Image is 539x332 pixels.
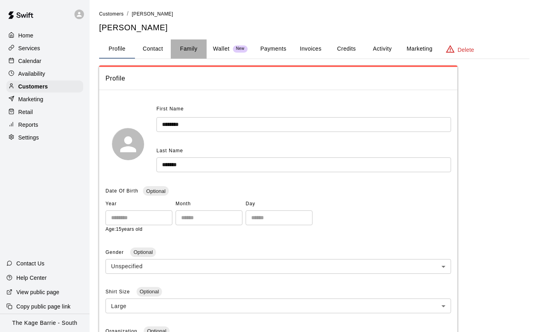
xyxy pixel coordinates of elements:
p: Retail [18,108,33,116]
p: Delete [458,46,474,54]
span: Last Name [156,148,183,153]
button: Family [171,39,207,59]
span: [PERSON_NAME] [132,11,173,17]
p: Contact Us [16,259,45,267]
button: Activity [364,39,400,59]
p: Customers [18,83,48,90]
span: Month [176,198,242,210]
span: Day [246,198,312,210]
p: Settings [18,134,39,141]
span: Customers [99,11,124,17]
span: Date Of Birth [105,188,138,194]
a: Retail [6,106,83,118]
p: View public page [16,288,59,296]
a: Customers [99,10,124,17]
a: Settings [6,132,83,143]
span: Optional [130,249,156,255]
button: Contact [135,39,171,59]
div: Unspecified [105,259,451,274]
p: Wallet [213,45,230,53]
span: Age: 15 years old [105,226,143,232]
p: Help Center [16,274,47,282]
a: Marketing [6,93,83,105]
p: Marketing [18,95,43,103]
span: First Name [156,103,184,116]
p: Calendar [18,57,41,65]
button: Credits [328,39,364,59]
span: Optional [143,188,168,194]
p: The Kage Barrie - South [12,319,78,327]
span: New [233,46,248,51]
div: Large [105,299,451,313]
div: basic tabs example [99,39,529,59]
button: Profile [99,39,135,59]
a: Availability [6,68,83,80]
a: Services [6,42,83,54]
span: Gender [105,249,125,255]
span: Year [105,198,172,210]
p: Reports [18,121,38,129]
p: Copy public page link [16,303,70,310]
span: Optional [137,289,162,295]
span: Shirt Size [105,289,132,295]
nav: breadcrumb [99,10,529,18]
a: Calendar [6,55,83,67]
a: Home [6,29,83,41]
button: Marketing [400,39,439,59]
a: Reports [6,119,83,131]
button: Invoices [293,39,328,59]
li: / [127,10,129,18]
h5: [PERSON_NAME] [99,22,529,33]
p: Availability [18,70,45,78]
button: Payments [254,39,293,59]
a: Customers [6,81,83,92]
p: Home [18,31,33,39]
span: Profile [105,73,451,84]
p: Services [18,44,40,52]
